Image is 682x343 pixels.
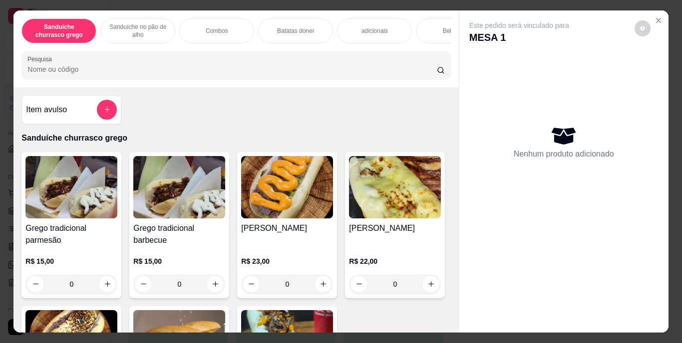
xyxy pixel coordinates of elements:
[351,276,367,292] button: decrease-product-quantity
[25,256,117,266] p: R$ 15,00
[469,30,569,44] p: MESA 1
[206,27,228,35] p: Combos
[514,148,614,160] p: Nenhum produto adicionado
[349,156,441,218] img: product-image
[635,20,651,36] button: decrease-product-quantity
[27,276,43,292] button: decrease-product-quantity
[277,27,315,35] p: Batatas doner
[361,27,388,35] p: adicionais
[241,222,333,234] h4: [PERSON_NAME]
[27,55,55,63] label: Pesquisa
[30,23,88,39] p: Sanduíche churrasco grego
[25,156,117,218] img: product-image
[315,276,331,292] button: increase-product-quantity
[133,256,225,266] p: R$ 15,00
[423,276,439,292] button: increase-product-quantity
[27,64,437,74] input: Pesquisa
[241,156,333,218] img: product-image
[349,222,441,234] h4: [PERSON_NAME]
[133,156,225,218] img: product-image
[443,27,464,35] p: Bebidas
[97,100,117,120] button: add-separate-item
[99,276,115,292] button: increase-product-quantity
[133,222,225,246] h4: Grego tradicional barbecue
[207,276,223,292] button: increase-product-quantity
[349,256,441,266] p: R$ 22,00
[109,23,167,39] p: Sanduíche no pão de alho
[241,256,333,266] p: R$ 23,00
[469,20,569,30] p: Este pedido será vinculado para
[21,132,450,144] p: Sanduíche churrasco grego
[651,12,667,28] button: Close
[243,276,259,292] button: decrease-product-quantity
[135,276,151,292] button: decrease-product-quantity
[25,222,117,246] h4: Grego tradicional parmesão
[26,104,67,116] h4: Item avulso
